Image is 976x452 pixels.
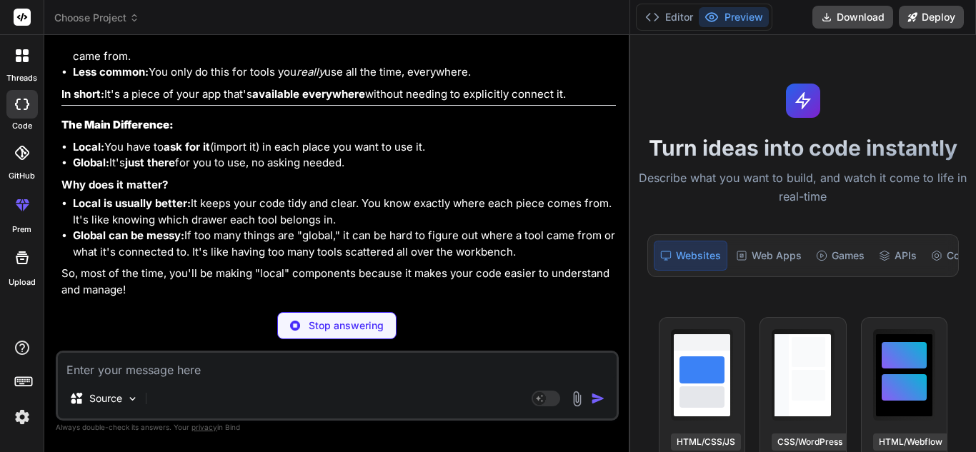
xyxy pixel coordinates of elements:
[12,120,32,132] label: code
[654,241,727,271] div: Websites
[812,6,893,29] button: Download
[12,224,31,236] label: prem
[873,241,922,271] div: APIs
[639,135,967,161] h1: Turn ideas into code instantly
[61,118,174,131] strong: The Main Difference:
[61,178,168,191] strong: Why does it matter?
[73,156,109,169] strong: Global:
[639,169,967,206] p: Describe what you want to build, and watch it come to life in real-time
[73,155,616,171] li: It's for you to use, no asking needed.
[10,405,34,429] img: settings
[73,196,191,210] strong: Local is usually better:
[73,64,616,81] li: You only do this for tools you use all the time, everywhere.
[309,318,384,333] p: Stop answering
[873,433,948,451] div: HTML/Webflow
[9,170,35,182] label: GitHub
[252,87,365,101] strong: available everywhere
[61,266,616,298] p: So, most of the time, you'll be making "local" components because it makes your code easier to un...
[899,6,964,29] button: Deploy
[126,393,139,405] img: Pick Models
[699,7,769,27] button: Preview
[810,241,870,271] div: Games
[297,65,324,79] em: really
[73,228,616,260] li: If too many things are "global," it can be hard to figure out where a tool came from or what it's...
[671,433,741,451] div: HTML/CSS/JS
[639,7,699,27] button: Editor
[730,241,807,271] div: Web Apps
[56,421,619,434] p: Always double-check its answers. Your in Bind
[125,156,175,169] strong: just there
[772,433,848,451] div: CSS/WordPress
[61,87,104,101] strong: In short:
[73,65,149,79] strong: Less common:
[9,276,36,288] label: Upload
[569,391,585,407] img: attachment
[73,196,616,228] li: It keeps your code tidy and clear. You know exactly where each piece comes from. It's like knowin...
[591,391,605,406] img: icon
[73,139,616,156] li: You have to (import it) in each place you want to use it.
[89,391,122,406] p: Source
[6,72,37,84] label: threads
[164,140,210,154] strong: ask for it
[73,228,184,242] strong: Global can be messy:
[54,11,139,25] span: Choose Project
[61,86,616,103] p: It's a piece of your app that's without needing to explicitly connect it.
[191,423,217,431] span: privacy
[73,32,616,64] li: Anyone working in the workshop can just grab it and use it without thinking about where it came f...
[73,140,104,154] strong: Local:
